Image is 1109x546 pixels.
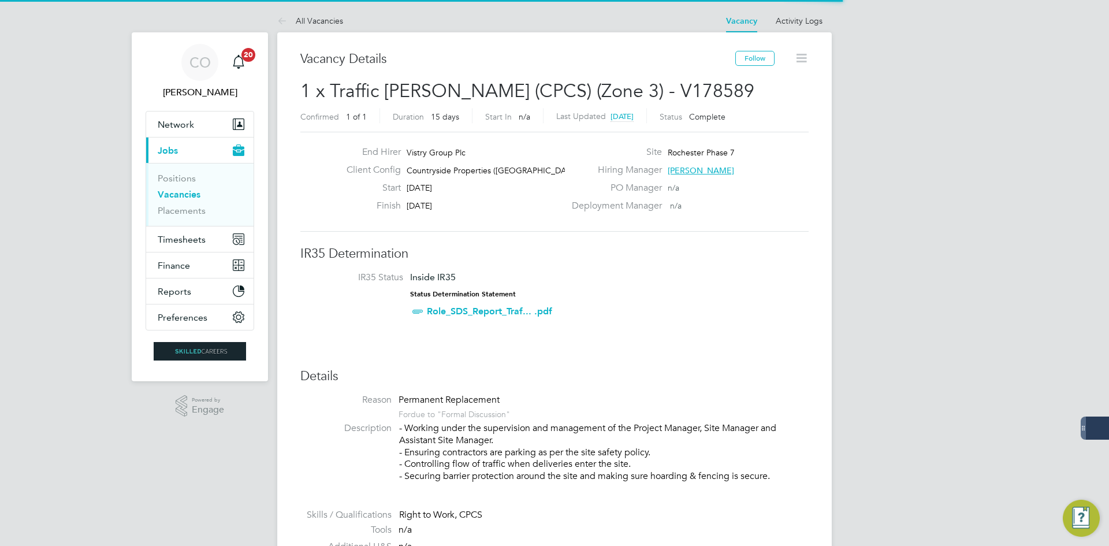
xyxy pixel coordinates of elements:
label: Start [337,182,401,194]
label: Deployment Manager [565,200,662,212]
span: 20 [241,48,255,62]
span: 15 days [431,112,459,122]
span: 1 x Traffic [PERSON_NAME] (CPCS) (Zone 3) - V178589 [300,80,754,102]
span: Reports [158,286,191,297]
span: n/a [670,200,682,211]
button: Engage Resource Center [1063,500,1100,537]
label: Client Config [337,164,401,176]
label: Confirmed [300,112,339,122]
label: Last Updated [556,111,606,121]
span: [DATE] [407,200,432,211]
a: 20 [227,44,250,81]
span: Engage [192,405,224,415]
span: Vistry Group Plc [407,147,466,158]
label: Tools [300,524,392,536]
span: n/a [668,183,679,193]
span: Timesheets [158,234,206,245]
span: Countryside Properties ([GEOGRAPHIC_DATA]) Ltd t/a Roch… [407,165,636,176]
a: Role_SDS_Report_Traf... .pdf [427,306,552,317]
label: End Hirer [337,146,401,158]
button: Jobs [146,138,254,163]
span: 1 of 1 [346,112,367,122]
a: Powered byEngage [176,395,225,417]
img: skilledcareers-logo-retina.png [154,342,246,361]
button: Network [146,112,254,137]
label: Finish [337,200,401,212]
h3: Details [300,368,809,385]
label: Duration [393,112,424,122]
span: Craig O'Donovan [146,86,254,99]
a: CO[PERSON_NAME] [146,44,254,99]
label: IR35 Status [312,272,403,284]
a: Go to home page [146,342,254,361]
a: Activity Logs [776,16,823,26]
a: Positions [158,173,196,184]
span: n/a [399,524,412,536]
div: Jobs [146,163,254,226]
label: Skills / Qualifications [300,509,392,521]
p: - Working under the supervision and management of the Project Manager, Site Manager and Assistant... [399,422,809,482]
span: [DATE] [611,112,634,121]
span: CO [189,55,211,70]
a: Vacancy [726,16,757,26]
h3: Vacancy Details [300,51,735,68]
span: Rochester Phase 7 [668,147,735,158]
div: For due to "Formal Discussion" [399,406,510,419]
button: Timesheets [146,226,254,252]
span: [DATE] [407,183,432,193]
label: Status [660,112,682,122]
label: Start In [485,112,512,122]
label: Reason [300,394,392,406]
a: Vacancies [158,189,200,200]
span: Powered by [192,395,224,405]
span: n/a [519,112,530,122]
span: Finance [158,260,190,271]
button: Follow [735,51,775,66]
a: Placements [158,205,206,216]
h3: IR35 Determination [300,246,809,262]
label: PO Manager [565,182,662,194]
button: Reports [146,278,254,304]
span: Jobs [158,145,178,156]
span: Complete [689,112,725,122]
label: Hiring Manager [565,164,662,176]
span: Inside IR35 [410,272,456,283]
div: Right to Work, CPCS [399,509,809,521]
label: Site [565,146,662,158]
a: All Vacancies [277,16,343,26]
button: Finance [146,252,254,278]
span: [PERSON_NAME] [668,165,734,176]
span: Preferences [158,312,207,323]
label: Description [300,422,392,434]
nav: Main navigation [132,32,268,381]
span: Network [158,119,194,130]
strong: Status Determination Statement [410,290,516,298]
button: Preferences [146,304,254,330]
span: Permanent Replacement [399,394,500,406]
